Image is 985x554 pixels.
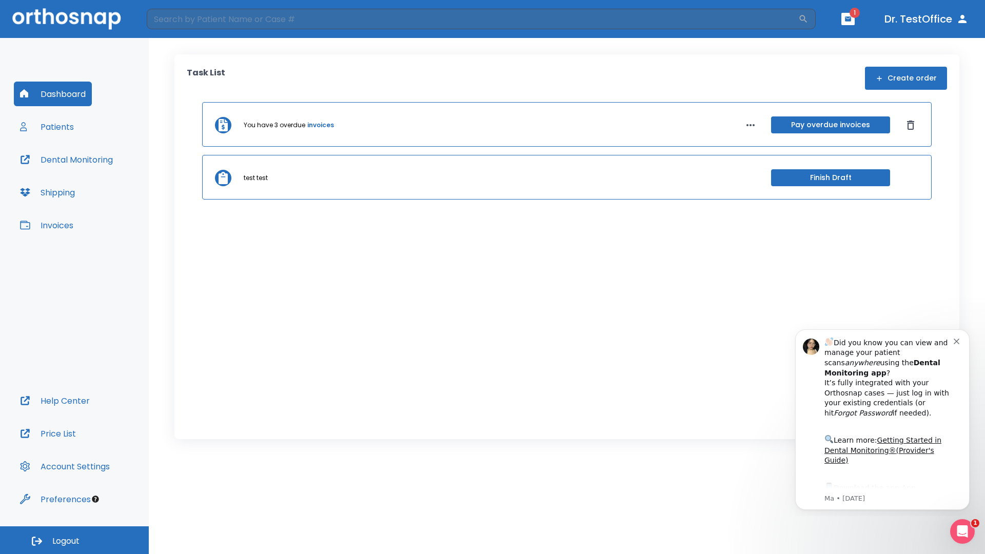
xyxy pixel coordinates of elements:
[14,180,81,205] button: Shipping
[14,421,82,446] button: Price List
[880,10,973,28] button: Dr. TestOffice
[45,161,174,213] div: Download the app: | ​ Let us know if you need help getting started!
[147,9,798,29] input: Search by Patient Name or Case #
[174,16,182,24] button: Dismiss notification
[244,121,305,130] p: You have 3 overdue
[45,164,136,182] a: App Store
[14,147,119,172] button: Dental Monitoring
[850,8,860,18] span: 1
[780,320,985,516] iframe: Intercom notifications message
[865,67,947,90] button: Create order
[244,173,268,183] p: test test
[14,487,97,511] button: Preferences
[52,536,80,547] span: Logout
[14,114,80,139] button: Patients
[12,8,121,29] img: Orthosnap
[902,117,919,133] button: Dismiss
[45,174,174,183] p: Message from Ma, sent 5w ago
[91,494,100,504] div: Tooltip anchor
[971,519,979,527] span: 1
[14,388,96,413] button: Help Center
[771,116,890,133] button: Pay overdue invoices
[14,454,116,479] button: Account Settings
[307,121,334,130] a: invoices
[14,213,80,238] button: Invoices
[950,519,975,544] iframe: Intercom live chat
[14,82,92,106] button: Dashboard
[771,169,890,186] button: Finish Draft
[187,67,225,90] p: Task List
